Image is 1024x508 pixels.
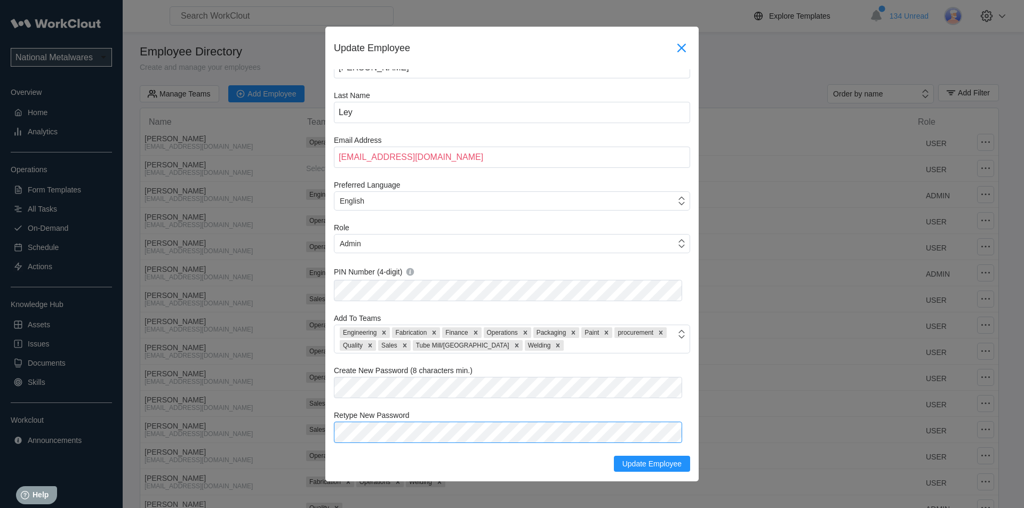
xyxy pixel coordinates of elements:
[334,223,690,234] label: Role
[340,340,364,351] div: Quality
[334,411,690,422] label: Retype New Password
[581,327,601,338] div: Paint
[340,197,364,205] div: English
[442,327,469,338] div: Finance
[392,327,428,338] div: Fabrication
[622,460,682,467] span: Update Employee
[378,340,399,351] div: Sales
[334,136,690,147] label: Email Address
[614,327,655,338] div: procurement
[614,456,690,472] button: Update Employee
[484,327,519,338] div: Operations
[334,43,673,54] div: Update Employee
[334,266,690,280] label: PIN Number (4-digit)
[340,239,361,248] div: Admin
[334,91,690,102] label: Last Name
[340,327,378,338] div: Engineering
[533,327,568,338] div: Packaging
[525,340,553,351] div: Welding
[334,181,690,191] label: Preferred Language
[413,340,511,351] div: Tube Mill/[GEOGRAPHIC_DATA]
[334,366,690,377] label: Create New Password (8 characters min.)
[334,314,690,325] label: Add To Teams
[334,102,690,123] input: Last Name
[334,147,690,168] input: Enter your email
